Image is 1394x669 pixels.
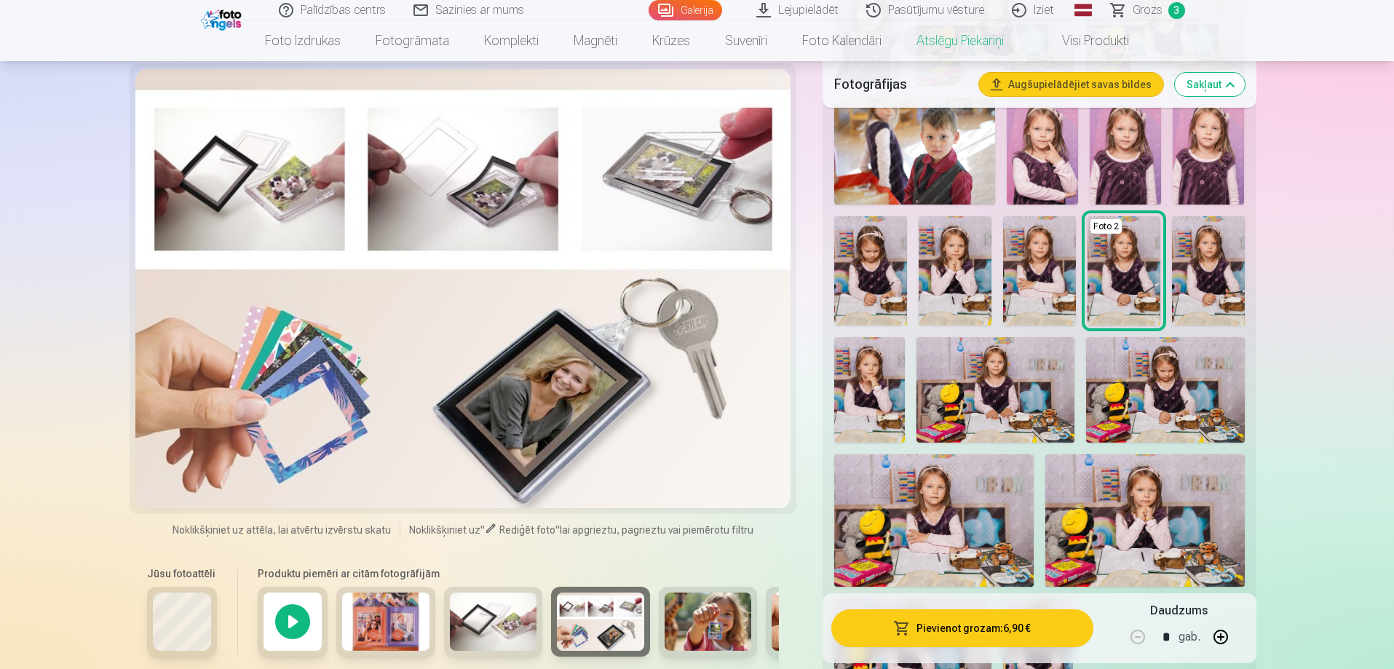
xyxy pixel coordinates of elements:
[1179,619,1200,654] div: gab.
[1021,20,1147,61] a: Visi produkti
[979,73,1163,96] button: Augšupielādējiet savas bildes
[247,20,358,61] a: Foto izdrukas
[358,20,467,61] a: Fotogrāmata
[1168,2,1185,19] span: 3
[708,20,785,61] a: Suvenīri
[555,524,560,536] span: "
[635,20,708,61] a: Krūzes
[173,523,391,537] span: Noklikšķiniet uz attēla, lai atvērtu izvērstu skatu
[831,609,1093,647] button: Pievienot grozam:6,90 €
[409,524,480,536] span: Noklikšķiniet uz
[480,524,485,536] span: "
[785,20,899,61] a: Foto kalendāri
[899,20,1021,61] a: Atslēgu piekariņi
[201,6,245,31] img: /fa1
[147,566,217,581] h6: Jūsu fotoattēli
[1175,73,1245,96] button: Sakļaut
[1133,1,1163,19] span: Grozs
[1150,602,1208,619] h5: Daudzums
[834,74,967,95] h5: Fotogrāfijas
[560,524,753,536] span: lai apgrieztu, pagrieztu vai piemērotu filtru
[467,20,556,61] a: Komplekti
[556,20,635,61] a: Magnēti
[499,524,555,536] span: Rediģēt foto
[252,566,779,581] h6: Produktu piemēri ar citām fotogrāfijām
[1090,219,1122,234] div: Foto 2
